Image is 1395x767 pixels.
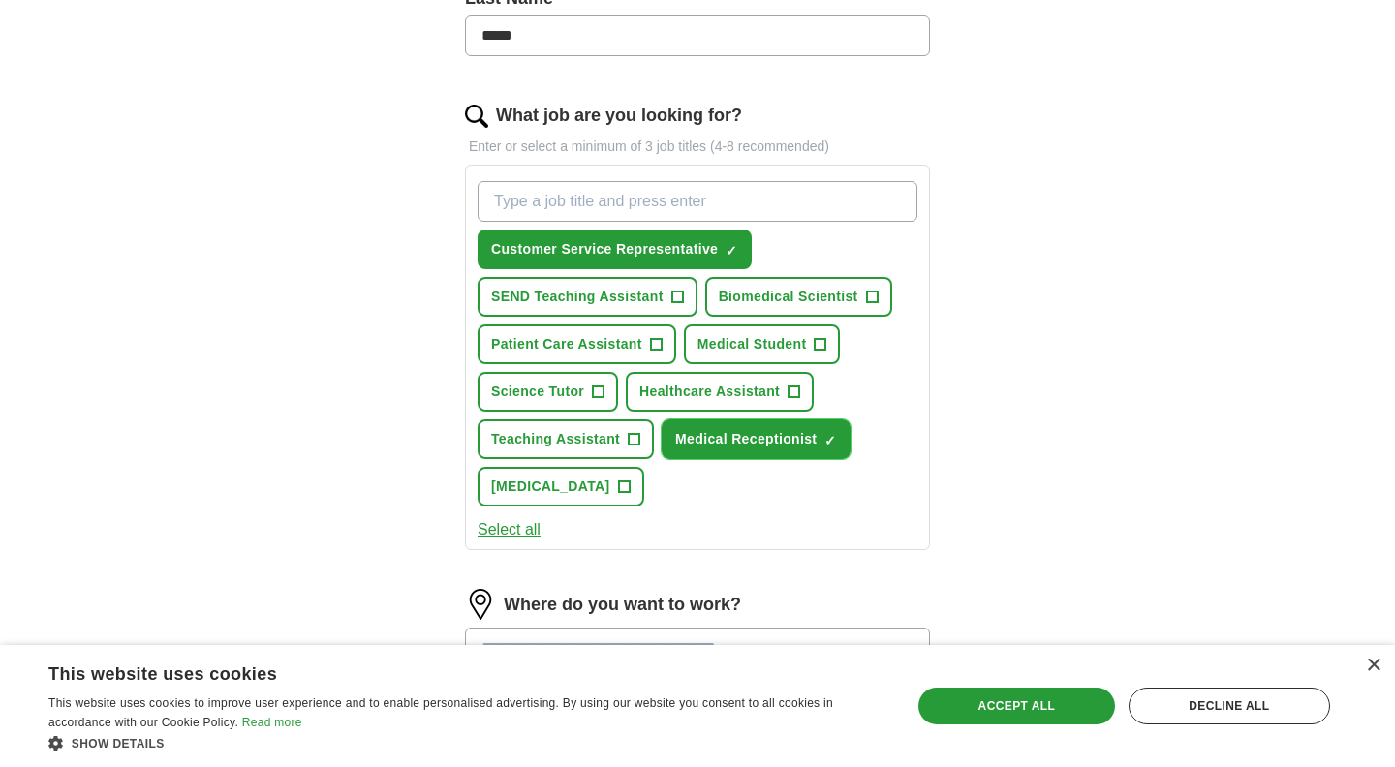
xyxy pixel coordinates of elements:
[491,239,718,260] span: Customer Service Representative
[465,105,488,128] img: search.png
[48,696,833,729] span: This website uses cookies to improve user experience and to enable personalised advertising. By u...
[478,467,644,506] button: [MEDICAL_DATA]
[1366,659,1380,673] div: Close
[48,657,838,686] div: This website uses cookies
[478,230,752,269] button: Customer Service Representative✓
[242,716,302,729] a: Read more, opens a new window
[675,429,817,449] span: Medical Receptionist
[496,103,742,129] label: What job are you looking for?
[478,419,654,459] button: Teaching Assistant
[478,181,917,222] input: Type a job title and press enter
[72,737,165,751] span: Show details
[639,382,780,402] span: Healthcare Assistant
[1129,688,1330,724] div: Decline all
[491,429,620,449] span: Teaching Assistant
[491,287,664,307] span: SEND Teaching Assistant
[662,419,851,459] button: Medical Receptionist✓
[705,277,892,317] button: Biomedical Scientist
[465,137,930,157] p: Enter or select a minimum of 3 job titles (4-8 recommended)
[697,334,807,354] span: Medical Student
[465,589,496,620] img: location.png
[478,324,676,364] button: Patient Care Assistant
[504,592,741,618] label: Where do you want to work?
[684,324,841,364] button: Medical Student
[478,518,541,541] button: Select all
[719,287,858,307] span: Biomedical Scientist
[918,688,1115,724] div: Accept all
[491,382,584,402] span: Science Tutor
[491,334,642,354] span: Patient Care Assistant
[726,243,737,259] span: ✓
[48,733,886,752] div: Show details
[478,277,697,317] button: SEND Teaching Assistant
[626,372,814,412] button: Healthcare Assistant
[491,476,610,497] span: [MEDICAL_DATA]
[478,372,618,412] button: Science Tutor
[824,433,836,448] span: ✓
